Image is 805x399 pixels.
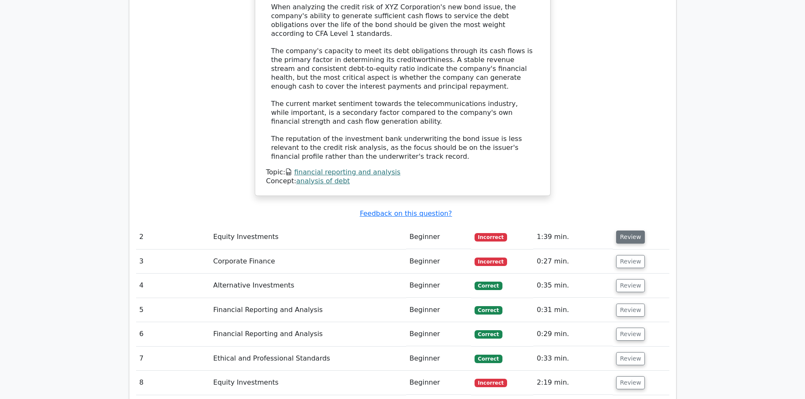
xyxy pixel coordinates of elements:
[210,298,406,322] td: Financial Reporting and Analysis
[406,274,471,298] td: Beginner
[136,322,210,346] td: 6
[136,225,210,249] td: 2
[533,347,613,371] td: 0:33 min.
[475,379,507,387] span: Incorrect
[475,233,507,242] span: Incorrect
[136,347,210,371] td: 7
[296,177,350,185] a: analysis of debt
[533,371,613,395] td: 2:19 min.
[533,250,613,274] td: 0:27 min.
[533,274,613,298] td: 0:35 min.
[616,328,645,341] button: Review
[533,322,613,346] td: 0:29 min.
[406,298,471,322] td: Beginner
[616,376,645,389] button: Review
[616,352,645,365] button: Review
[616,279,645,292] button: Review
[210,274,406,298] td: Alternative Investments
[266,177,539,186] div: Concept:
[533,225,613,249] td: 1:39 min.
[406,347,471,371] td: Beginner
[210,347,406,371] td: Ethical and Professional Standards
[136,371,210,395] td: 8
[475,355,502,363] span: Correct
[136,298,210,322] td: 5
[294,168,400,176] a: financial reporting and analysis
[136,250,210,274] td: 3
[210,225,406,249] td: Equity Investments
[210,250,406,274] td: Corporate Finance
[475,306,502,315] span: Correct
[616,255,645,268] button: Review
[360,209,452,217] a: Feedback on this question?
[406,225,471,249] td: Beginner
[406,250,471,274] td: Beginner
[210,371,406,395] td: Equity Investments
[475,330,502,339] span: Correct
[406,322,471,346] td: Beginner
[616,304,645,317] button: Review
[475,282,502,290] span: Correct
[475,258,507,266] span: Incorrect
[136,274,210,298] td: 4
[406,371,471,395] td: Beginner
[533,298,613,322] td: 0:31 min.
[266,168,539,177] div: Topic:
[271,3,534,161] div: When analyzing the credit risk of XYZ Corporation's new bond issue, the company's ability to gene...
[616,231,645,244] button: Review
[210,322,406,346] td: Financial Reporting and Analysis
